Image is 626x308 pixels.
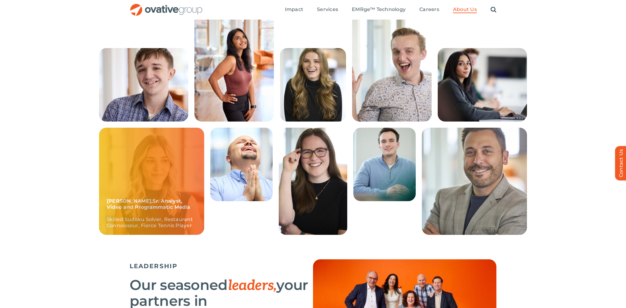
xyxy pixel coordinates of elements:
img: People – Collage Casey [353,128,416,201]
h5: LEADERSHIP [130,262,313,270]
img: 240424_Ovative Group_Chicago_Portrait- 1521 (1) [422,128,527,235]
a: Impact [285,6,303,13]
a: OG_Full_horizontal_RGB [130,3,203,9]
img: People – Collage Lauren [280,48,346,122]
a: EMRge™ Technology [352,6,406,13]
strong: [PERSON_NAME], [107,198,190,210]
a: Search [491,6,496,13]
img: 240424_Ovative Group_Chicago_Portrait- 1114 (1) [279,128,347,235]
img: People – Collage Roman [210,128,273,201]
img: People – Collage Ethan [99,48,188,122]
b: Sr. Analyst, Video and Programmatic Media [107,198,190,210]
a: About Us [453,6,477,13]
img: People – Collage McCrossen [352,14,432,122]
span: leaders, [228,277,276,294]
a: Careers [419,6,439,13]
a: Services [317,6,338,13]
img: 240613_Ovative Group_Portrait14945 (1) [194,14,274,122]
img: People – Collage Trushna [438,48,527,122]
p: Skilled Sudoku Solver, Restaurant Connoisseur, Fierce Tennis Player [107,198,197,229]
